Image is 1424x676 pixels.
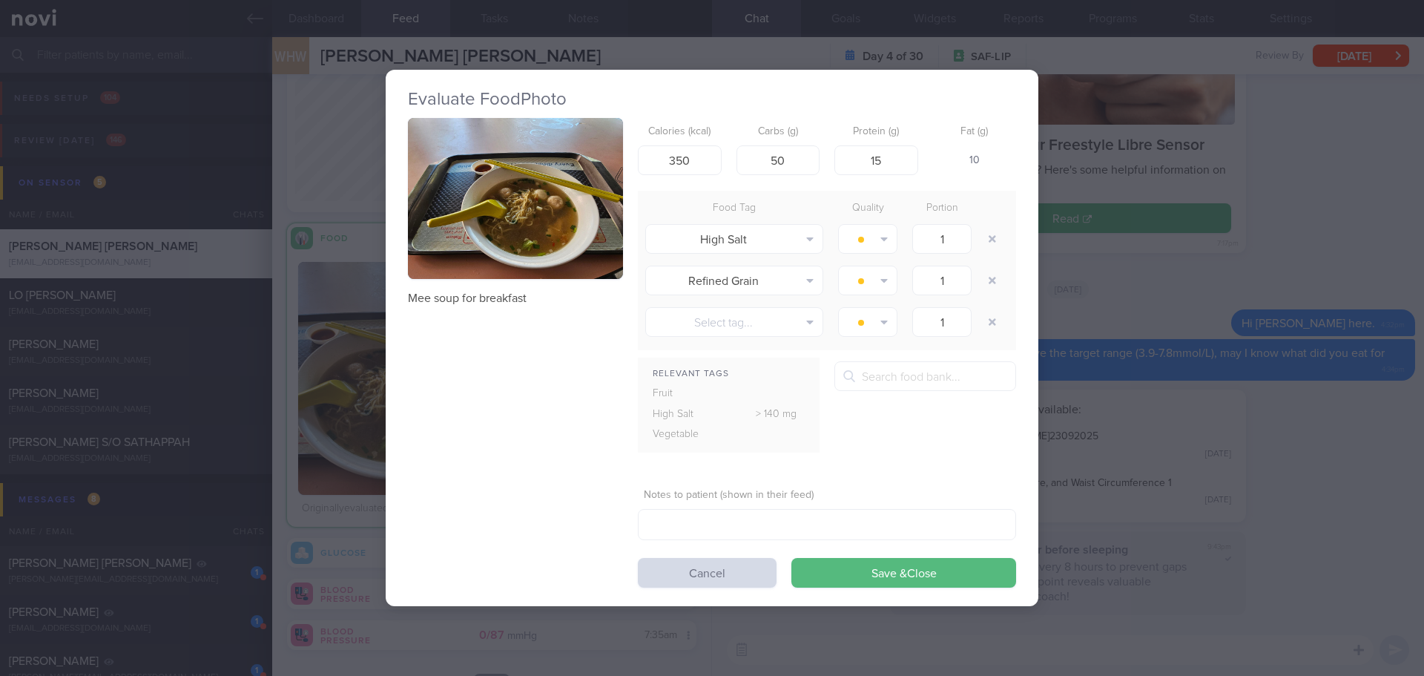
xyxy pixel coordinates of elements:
button: Select tag... [645,307,823,337]
img: Mee soup for breakfast [408,118,623,280]
div: Vegetable [638,424,733,445]
div: Fruit [638,384,733,404]
label: Fat (g) [939,125,1011,139]
div: Quality [831,198,905,219]
input: Search food bank... [834,361,1016,391]
button: Save &Close [791,558,1016,588]
label: Calories (kcal) [644,125,716,139]
div: High Salt [638,404,733,425]
input: 1.0 [912,266,972,295]
h2: Evaluate Food Photo [408,88,1016,111]
div: > 140 mg [733,404,820,425]
p: Mee soup for breakfast [408,291,623,306]
input: 250 [638,145,722,175]
button: Cancel [638,558,777,588]
label: Protein (g) [840,125,912,139]
label: Notes to patient (shown in their feed) [644,489,1010,502]
button: Refined Grain [645,266,823,295]
button: High Salt [645,224,823,254]
input: 9 [834,145,918,175]
input: 1.0 [912,307,972,337]
div: 10 [933,145,1017,177]
div: Portion [905,198,979,219]
label: Carbs (g) [742,125,814,139]
div: Food Tag [638,198,831,219]
input: 1.0 [912,224,972,254]
div: Relevant Tags [638,365,820,384]
input: 33 [736,145,820,175]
